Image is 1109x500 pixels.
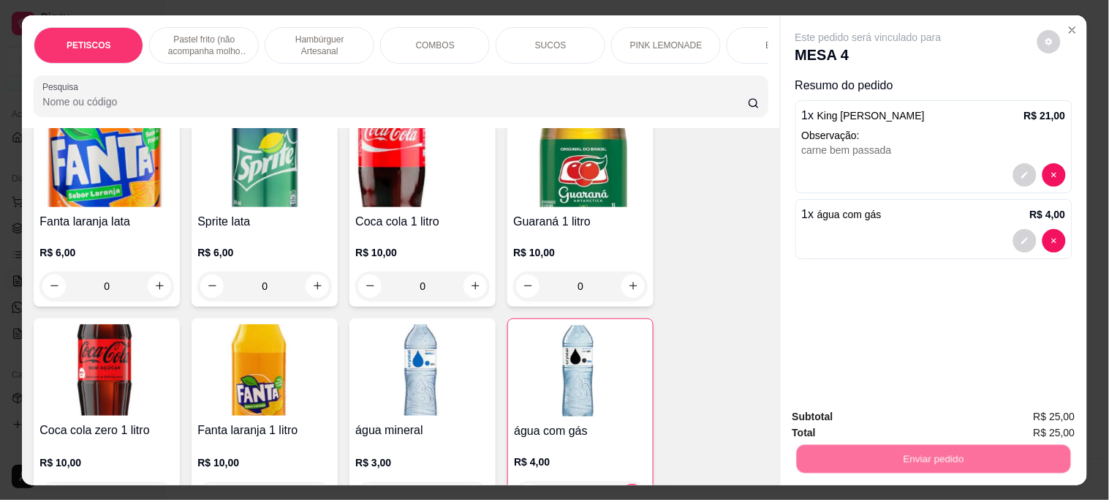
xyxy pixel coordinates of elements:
[42,94,748,109] input: Pesquisa
[42,275,66,298] button: decrease-product-quantity
[39,213,174,231] h4: Fanta laranja lata
[355,455,490,470] p: R$ 3,00
[513,116,648,207] img: product-image
[39,455,174,470] p: R$ 10,00
[42,81,83,93] label: Pesquisa
[535,40,567,51] p: SUCOS
[39,245,174,260] p: R$ 6,00
[355,116,490,207] img: product-image
[513,245,648,260] p: R$ 10,00
[197,324,332,416] img: product-image
[1013,229,1037,253] button: decrease-product-quantity
[795,77,1072,94] p: Resumo do pedido
[200,275,224,298] button: decrease-product-quantity
[792,427,816,439] strong: Total
[766,40,798,51] p: Bebidas
[1042,229,1066,253] button: decrease-product-quantity
[630,40,703,51] p: PINK LEMONADE
[355,324,490,416] img: product-image
[514,422,647,440] h4: água com gás
[1061,18,1084,42] button: Close
[1030,207,1066,222] p: R$ 4,00
[197,455,332,470] p: R$ 10,00
[39,116,174,207] img: product-image
[355,245,490,260] p: R$ 10,00
[796,444,1070,473] button: Enviar pedido
[802,107,925,124] p: 1 x
[514,325,647,417] img: product-image
[355,422,490,439] h4: água mineral
[39,422,174,439] h4: Coca cola zero 1 litro
[817,110,925,122] span: King [PERSON_NAME]
[802,206,882,223] p: 1 x
[621,275,645,298] button: increase-product-quantity
[1037,30,1061,53] button: decrease-product-quantity
[1013,163,1037,187] button: decrease-product-quantity
[355,213,490,231] h4: Coca cola 1 litro
[802,128,1066,143] p: Observação:
[67,40,111,51] p: PETISCOS
[197,213,332,231] h4: Sprite lata
[795,30,942,45] p: Este pedido será vinculado para
[416,40,455,51] p: COMBOS
[358,275,382,298] button: decrease-product-quantity
[197,245,332,260] p: R$ 6,00
[162,34,246,57] p: Pastel frito (não acompanha molho artesanal)
[514,455,647,469] p: R$ 4,00
[795,45,942,65] p: MESA 4
[277,34,362,57] p: Hambúrguer Artesanal
[306,275,329,298] button: increase-product-quantity
[148,275,171,298] button: increase-product-quantity
[802,143,1066,157] div: carne bem passada
[516,275,540,298] button: decrease-product-quantity
[463,275,487,298] button: increase-product-quantity
[817,209,882,220] span: água com gás
[197,422,332,439] h4: Fanta laranja 1 litro
[1024,108,1066,123] p: R$ 21,00
[197,116,332,207] img: product-image
[513,213,648,231] h4: Guaraná 1 litro
[1042,163,1066,187] button: decrease-product-quantity
[39,324,174,416] img: product-image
